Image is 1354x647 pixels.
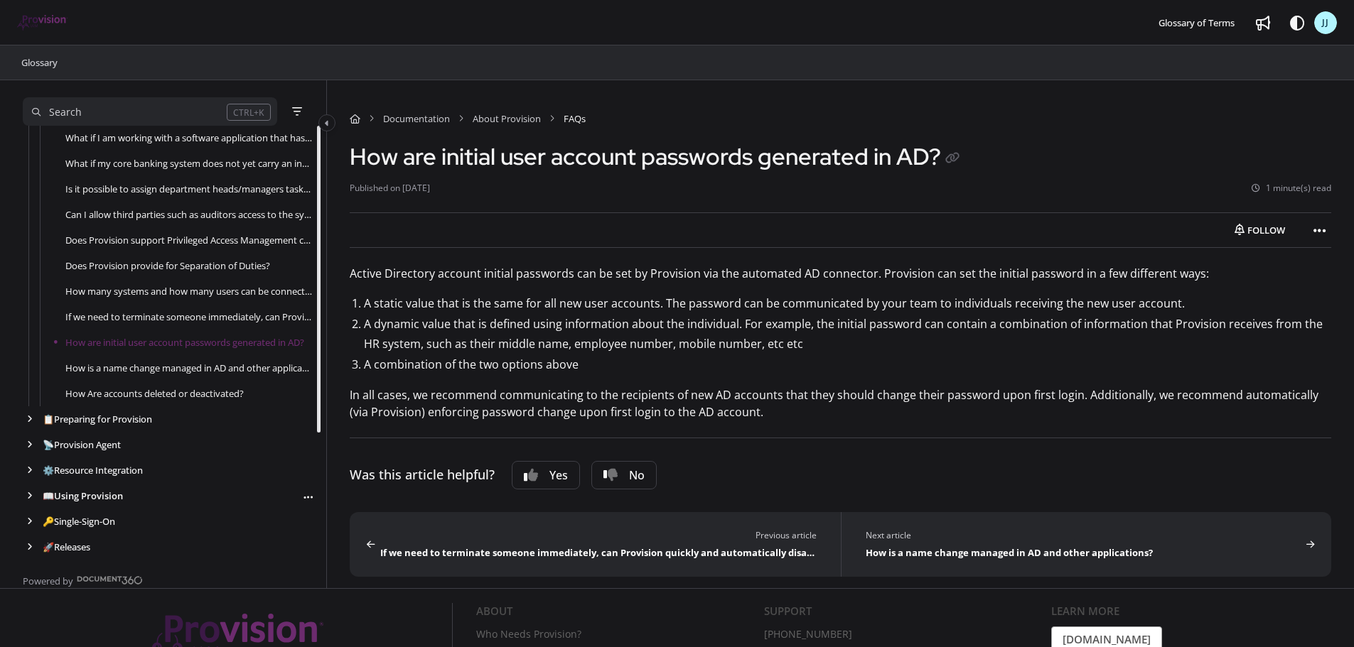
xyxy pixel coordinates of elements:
[65,361,312,375] a: How is a name change managed in AD and other applications?
[23,413,37,426] div: arrow
[476,626,753,646] a: Who Needs Provision?
[380,543,817,560] div: If we need to terminate someone immediately, can Provision quickly and automatically disable thei...
[43,412,152,426] a: Preparing for Provision
[65,207,312,222] a: Can I allow third parties such as auditors access to the system, but with limited privileges?
[23,489,37,503] div: arrow
[20,54,59,71] a: Glossary
[65,131,312,145] a: What if I am working with a software application that has old APIs or no APIs?
[65,233,312,247] a: Does Provision support Privileged Access Management controls?
[350,265,1331,282] p: Active Directory account initial passwords can be set by Provision via the automated AD connector...
[1223,219,1297,241] button: Follow
[289,103,306,120] button: Filter
[17,15,68,31] a: Project logo
[350,182,430,195] li: Published on [DATE]
[841,512,1332,577] button: How is a name change managed in AD and other applications?
[301,489,315,504] button: Article more options
[473,112,541,126] a: About Provision
[1286,11,1309,34] button: Theme options
[941,148,964,170] button: Copy link of How are initial user account passwords generated in AD?
[23,574,73,588] span: Powered by
[866,529,1301,543] div: Next article
[65,156,312,170] a: What if my core banking system does not yet carry an integration with Provision?
[43,489,54,502] span: 📖
[512,461,580,489] button: Yes
[65,259,270,273] a: Does Provision provide for Separation of Duties?
[43,438,54,451] span: 📡
[1252,182,1331,195] li: 1 minute(s) read
[764,603,1041,626] div: Support
[23,540,37,554] div: arrow
[23,438,37,452] div: arrow
[43,463,143,477] a: Resource Integration
[350,112,360,126] a: Home
[65,182,312,196] a: Is it possible to assign department heads/managers tasks for reviewing access, but be able to tra...
[43,464,54,477] span: ⚙️
[383,112,450,126] a: Documentation
[764,626,1041,646] a: [PHONE_NUMBER]
[350,465,495,485] div: Was this article helpful?
[1159,16,1235,29] span: Glossary of Terms
[17,15,68,31] img: brand logo
[23,464,37,477] div: arrow
[1252,11,1274,34] a: Whats new
[364,314,1331,355] li: A dynamic value that is defined using information about the individual. For example, the initial ...
[364,293,1331,314] li: A static value that is the same for all new user accounts. The password can be communicated by yo...
[23,97,277,126] button: Search
[65,284,312,298] a: How many systems and how many users can be connected to Provision?
[43,437,121,452] a: Provision Agent
[65,310,312,324] a: If we need to terminate someone immediately, can Provision quickly and automatically disable thei...
[23,571,143,588] a: Powered by Document360 - opens in a new tab
[1322,16,1329,30] span: JJ
[476,603,753,626] div: About
[350,386,1331,420] p: In all cases, we recommend communicating to the recipients of new AD accounts that they should ch...
[301,488,315,504] div: More options
[866,543,1301,560] div: How is a name change managed in AD and other applications?
[43,540,54,553] span: 🚀
[350,143,964,170] h1: How are initial user account passwords generated in AD?
[227,104,271,121] div: CTRL+K
[364,354,1331,375] li: A combination of the two options above
[43,540,90,554] a: Releases
[77,576,143,585] img: Document360
[65,386,244,401] a: How Are accounts deleted or deactivated?
[43,413,54,425] span: 📋
[1314,11,1337,34] button: JJ
[318,114,335,131] button: Category toggle
[43,489,123,503] a: Using Provision
[591,461,657,489] button: No
[350,512,841,577] button: If we need to terminate someone immediately, can Provision quickly and automatically disable thei...
[1309,219,1331,241] button: Article more options
[65,335,304,349] a: How are initial user account passwords generated in AD?
[564,112,586,126] span: FAQs
[23,515,37,528] div: arrow
[380,529,817,543] div: Previous article
[1051,603,1328,626] div: Learn More
[43,514,115,528] a: Single-Sign-On
[49,104,82,120] div: Search
[43,515,54,528] span: 🔑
